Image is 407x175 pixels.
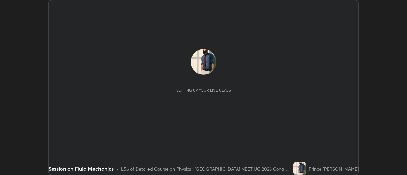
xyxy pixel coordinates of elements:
[309,165,359,172] div: Prince [PERSON_NAME]
[293,162,306,175] img: 96122d21c5e7463d91715a36403f4a25.jpg
[191,49,216,75] img: 96122d21c5e7463d91715a36403f4a25.jpg
[121,165,291,172] div: L56 of Detailed Course on Physics : [GEOGRAPHIC_DATA] NEET UG 2026 Conquer 1
[48,165,114,172] div: Session on Fluid Mechanics
[176,88,231,92] div: Setting up your live class
[116,165,119,172] div: •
